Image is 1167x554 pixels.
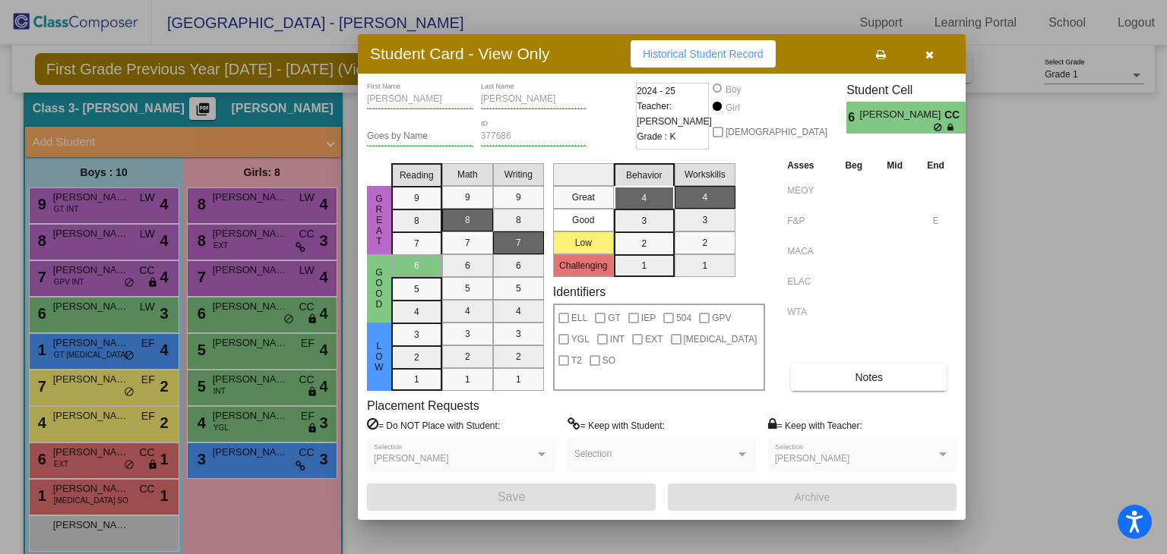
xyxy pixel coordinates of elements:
th: End [915,157,957,174]
span: INT [610,330,625,348]
span: EXT [645,330,663,348]
span: Good [372,267,386,310]
input: Enter ID [481,131,587,142]
span: T2 [571,351,582,370]
h3: Student Card - View Only [370,44,550,63]
th: Beg [833,157,874,174]
span: 6 [846,109,859,127]
input: goes by name [367,131,473,142]
span: [PERSON_NAME] [860,107,944,123]
h3: Student Cell [846,83,979,97]
span: Grade : K [637,129,675,144]
span: [PERSON_NAME] [374,453,449,464]
button: Notes [791,364,947,391]
button: Save [367,483,656,511]
span: [PERSON_NAME] [775,453,850,464]
span: Archive [795,491,830,503]
span: CC [944,107,966,123]
span: 2024 - 25 [637,83,675,99]
span: Historical Student Record [643,48,764,60]
label: Identifiers [553,285,606,299]
span: SO [602,351,615,370]
span: Great [372,194,386,247]
label: = Keep with Student: [568,417,665,433]
label: = Keep with Teacher: [768,417,862,433]
label: = Do NOT Place with Student: [367,417,500,433]
span: GT [608,309,621,327]
th: Asses [783,157,833,174]
span: GPV [712,309,731,327]
span: Low [372,341,386,373]
span: YGL [571,330,590,348]
span: Notes [855,371,883,383]
input: assessment [787,179,829,202]
span: 504 [676,309,691,327]
span: [MEDICAL_DATA] [684,330,757,348]
input: assessment [787,240,829,263]
div: Boy [725,83,742,96]
span: IEP [641,309,656,327]
input: assessment [787,270,829,293]
span: Save [498,490,525,503]
button: Archive [668,483,957,511]
th: Mid [874,157,915,174]
label: Placement Requests [367,398,479,413]
button: Historical Student Record [631,40,776,68]
span: Teacher: [PERSON_NAME] [637,99,712,129]
span: ELL [571,309,587,327]
span: [DEMOGRAPHIC_DATA] [726,123,827,141]
span: 4 [966,109,979,127]
input: assessment [787,301,829,323]
div: Girl [725,101,740,115]
input: assessment [787,209,829,232]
